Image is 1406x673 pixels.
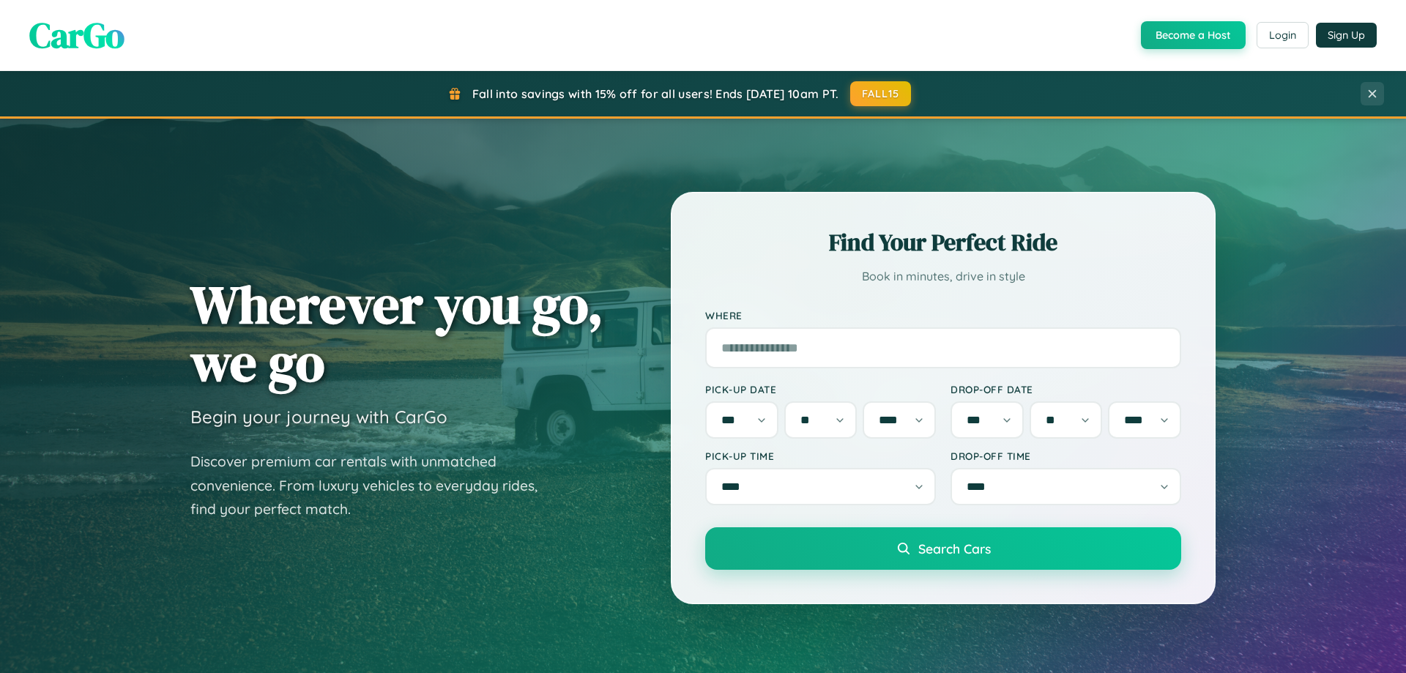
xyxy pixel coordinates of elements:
h3: Begin your journey with CarGo [190,406,447,428]
p: Discover premium car rentals with unmatched convenience. From luxury vehicles to everyday rides, ... [190,450,557,521]
label: Drop-off Date [951,383,1181,395]
h1: Wherever you go, we go [190,275,603,391]
button: Become a Host [1141,21,1246,49]
label: Where [705,309,1181,321]
h2: Find Your Perfect Ride [705,226,1181,259]
span: Fall into savings with 15% off for all users! Ends [DATE] 10am PT. [472,86,839,101]
label: Pick-up Date [705,383,936,395]
span: Search Cars [918,540,991,557]
span: CarGo [29,11,124,59]
p: Book in minutes, drive in style [705,266,1181,287]
button: Sign Up [1316,23,1377,48]
button: Search Cars [705,527,1181,570]
button: FALL15 [850,81,912,106]
label: Pick-up Time [705,450,936,462]
button: Login [1257,22,1309,48]
label: Drop-off Time [951,450,1181,462]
